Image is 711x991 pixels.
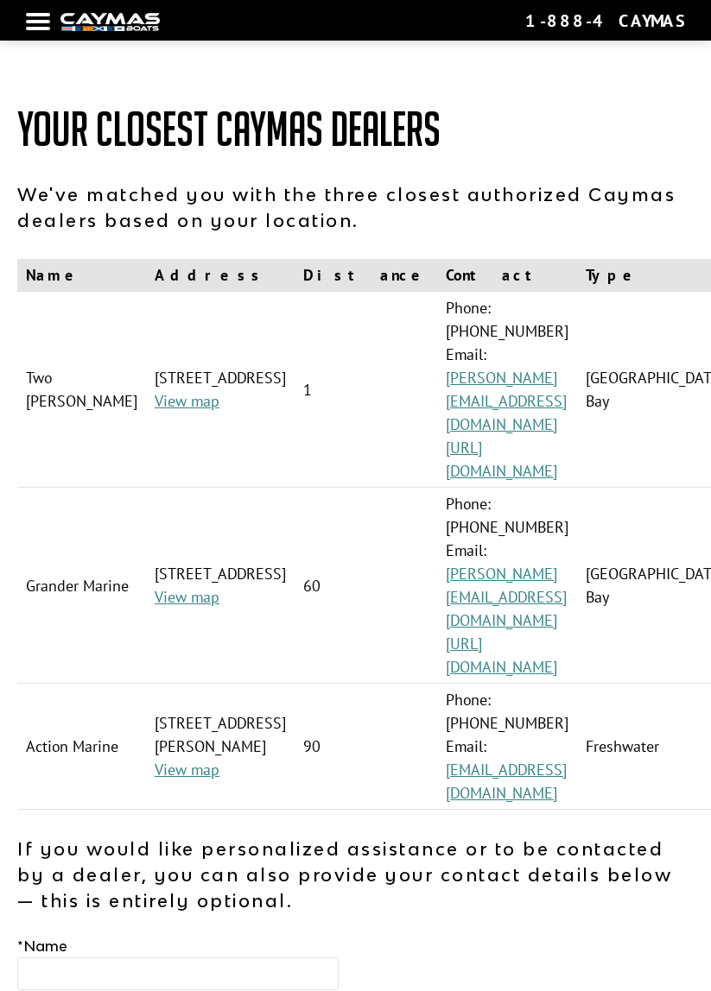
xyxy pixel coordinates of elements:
a: View map [155,760,219,780]
td: 1 [295,292,437,488]
a: [URL][DOMAIN_NAME] [446,634,557,677]
td: Phone: [PHONE_NUMBER] Email: [437,684,577,810]
h1: Your Closest Caymas Dealers [17,104,694,155]
th: Name [17,259,146,292]
a: [EMAIL_ADDRESS][DOMAIN_NAME] [446,760,567,803]
td: Phone: [PHONE_NUMBER] Email: [437,488,577,684]
td: 90 [295,684,437,810]
td: Action Marine [17,684,146,810]
td: Grander Marine [17,488,146,684]
a: [PERSON_NAME][EMAIL_ADDRESS][DOMAIN_NAME] [446,564,567,630]
th: Address [146,259,295,292]
td: 60 [295,488,437,684]
th: Contact [437,259,577,292]
img: white-logo-c9c8dbefe5ff5ceceb0f0178aa75bf4bb51f6bca0971e226c86eb53dfe498488.png [60,13,160,31]
td: [STREET_ADDRESS][PERSON_NAME] [146,684,295,810]
a: [URL][DOMAIN_NAME] [446,438,557,481]
a: View map [155,391,219,411]
th: Distance [295,259,437,292]
td: Two [PERSON_NAME] [17,292,146,488]
a: View map [155,587,219,607]
div: 1-888-4CAYMAS [525,9,685,32]
a: [PERSON_NAME][EMAIL_ADDRESS][DOMAIN_NAME] [446,368,567,434]
label: Name [17,936,67,956]
td: Phone: [PHONE_NUMBER] Email: [437,292,577,488]
p: If you would like personalized assistance or to be contacted by a dealer, you can also provide yo... [17,836,694,913]
td: [STREET_ADDRESS] [146,488,295,684]
td: [STREET_ADDRESS] [146,292,295,488]
p: We've matched you with the three closest authorized Caymas dealers based on your location. [17,181,694,233]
